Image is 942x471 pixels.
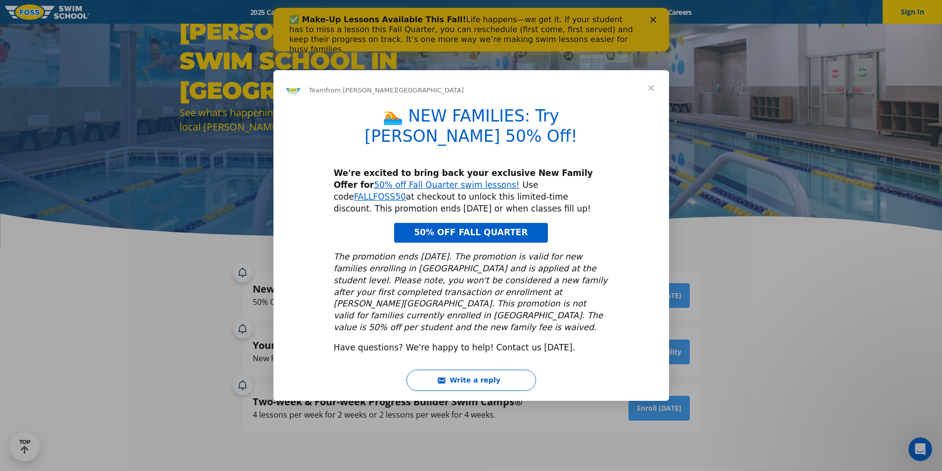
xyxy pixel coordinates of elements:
[394,223,547,243] a: 50% OFF FALL QUARTER
[334,168,609,214] div: Use code at checkout to unlock this limited-time discount. This promotion ends [DATE] or when cla...
[285,82,301,98] img: Profile image for Team
[516,180,520,190] a: !
[374,180,516,190] a: 50% off Fall Quarter swim lessons
[354,192,406,202] a: FALLFOSS50
[309,86,326,94] span: Team
[16,7,193,16] b: ✅ Make-Up Lessons Available This Fall!
[334,106,609,153] h1: 🏊 NEW FAMILIES: Try [PERSON_NAME] 50% Off!
[377,9,387,15] div: Close
[326,86,464,94] span: from [PERSON_NAME][GEOGRAPHIC_DATA]
[16,7,364,46] div: Life happens—we get it. If your student has to miss a lesson this Fall Quarter, you can reschedul...
[414,227,528,237] span: 50% OFF FALL QUARTER
[406,370,536,391] button: Write a reply
[334,252,608,332] i: The promotion ends [DATE]. The promotion is valid for new families enrolling in [GEOGRAPHIC_DATA]...
[334,342,609,354] div: Have questions? We're happy to help! Contact us [DATE].
[633,70,669,106] span: Close
[334,168,593,190] b: We're excited to bring back your exclusive New Family Offer for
